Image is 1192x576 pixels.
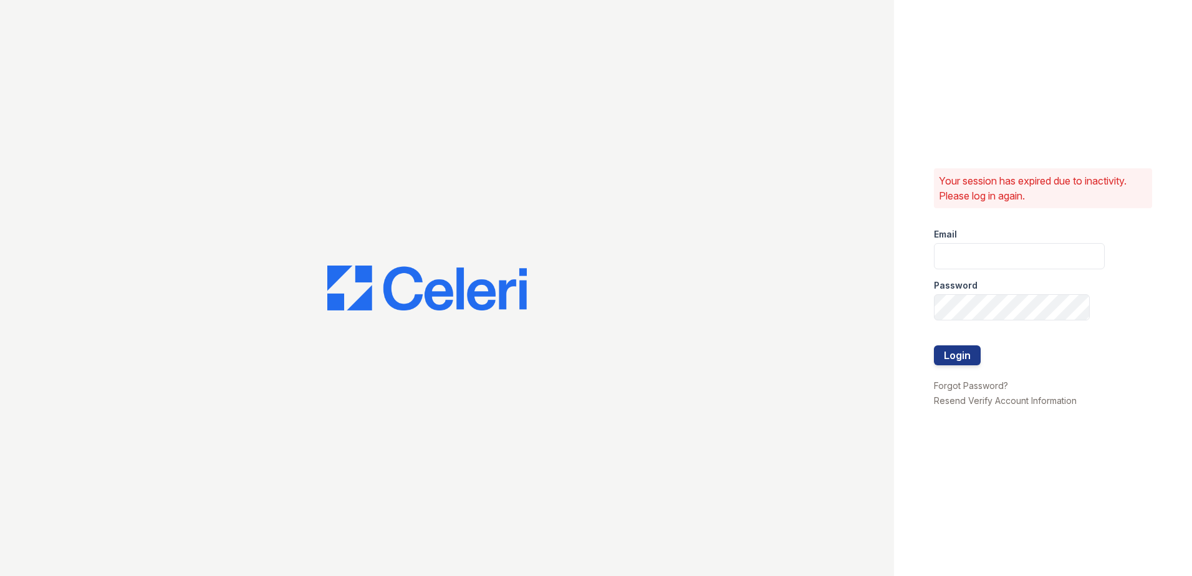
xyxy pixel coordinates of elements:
[934,380,1008,391] a: Forgot Password?
[934,279,978,292] label: Password
[327,266,527,310] img: CE_Logo_Blue-a8612792a0a2168367f1c8372b55b34899dd931a85d93a1a3d3e32e68fde9ad4.png
[934,345,981,365] button: Login
[939,173,1147,203] p: Your session has expired due to inactivity. Please log in again.
[934,395,1077,406] a: Resend Verify Account Information
[934,228,957,241] label: Email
